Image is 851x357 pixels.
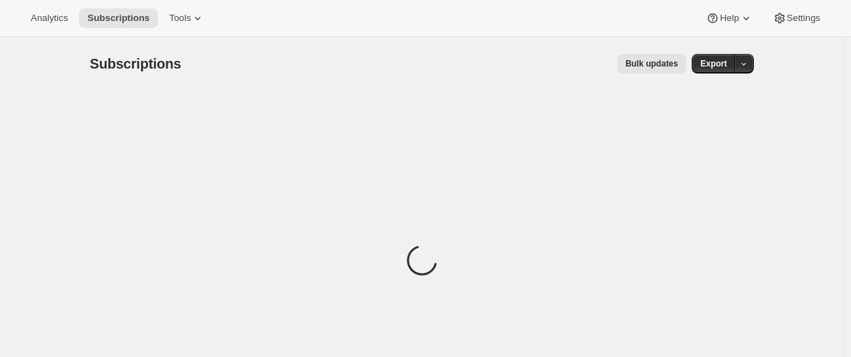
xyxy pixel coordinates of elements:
[87,13,150,24] span: Subscriptions
[31,13,68,24] span: Analytics
[625,58,678,69] span: Bulk updates
[617,54,686,73] button: Bulk updates
[22,8,76,28] button: Analytics
[720,13,739,24] span: Help
[700,58,727,69] span: Export
[90,56,182,71] span: Subscriptions
[79,8,158,28] button: Subscriptions
[764,8,829,28] button: Settings
[169,13,191,24] span: Tools
[161,8,213,28] button: Tools
[692,54,735,73] button: Export
[787,13,820,24] span: Settings
[697,8,761,28] button: Help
